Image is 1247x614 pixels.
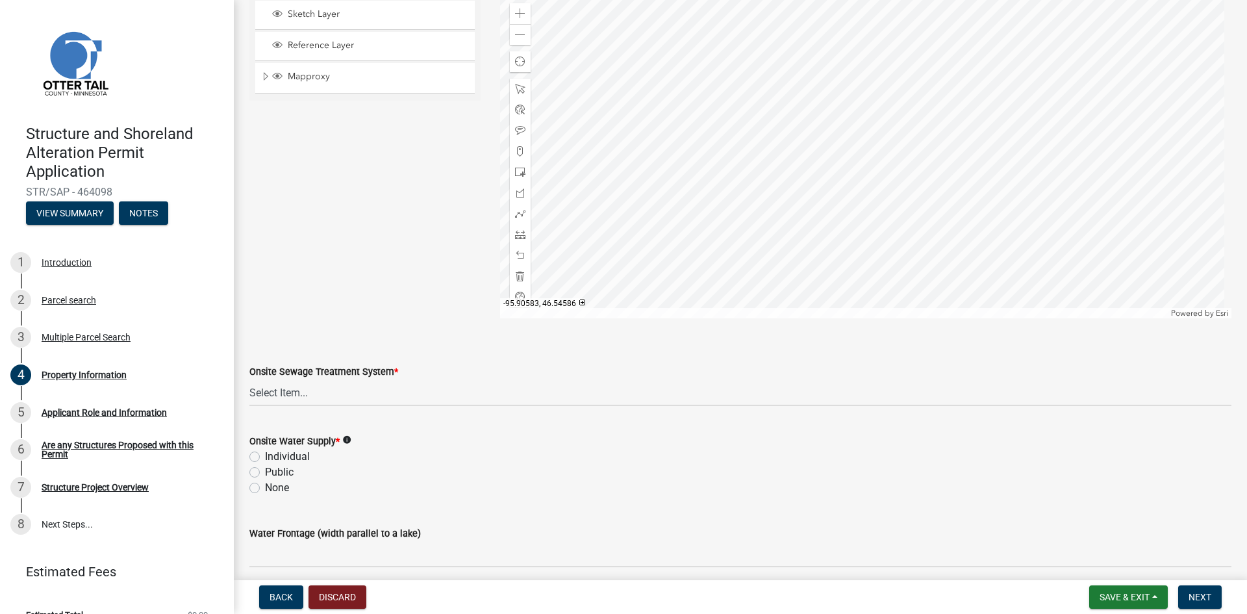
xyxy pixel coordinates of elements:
span: Save & Exit [1100,592,1150,602]
div: 3 [10,327,31,348]
button: Discard [309,585,366,609]
div: 7 [10,477,31,498]
h4: Structure and Shoreland Alteration Permit Application [26,125,223,181]
div: Zoom out [510,24,531,45]
button: Save & Exit [1089,585,1168,609]
span: Reference Layer [284,40,470,51]
a: Esri [1216,309,1228,318]
div: Zoom in [510,3,531,24]
label: Individual [265,449,310,465]
span: STR/SAP - 464098 [26,186,208,198]
button: View Summary [26,201,114,225]
span: Next [1189,592,1211,602]
a: Estimated Fees [10,559,213,585]
div: Sketch Layer [270,8,470,21]
li: Mapproxy [255,63,475,93]
div: Are any Structures Proposed with this Permit [42,441,213,459]
div: Reference Layer [270,40,470,53]
div: Property Information [42,370,127,379]
div: Multiple Parcel Search [42,333,131,342]
button: Notes [119,201,168,225]
button: Back [259,585,303,609]
label: None [265,480,289,496]
div: Applicant Role and Information [42,408,167,417]
span: Expand [260,71,270,84]
div: Powered by [1168,308,1231,318]
li: Reference Layer [255,32,475,61]
div: 1 [10,252,31,273]
div: Introduction [42,258,92,267]
label: Onsite Sewage Treatment System [249,368,398,377]
span: Mapproxy [284,71,470,83]
div: 6 [10,439,31,460]
div: Find my location [510,51,531,72]
div: 2 [10,290,31,311]
label: Public [265,465,294,480]
span: Back [270,592,293,602]
li: Sketch Layer [255,1,475,30]
div: 4 [10,365,31,385]
button: Next [1178,585,1222,609]
div: Mapproxy [270,71,470,84]
wm-modal-confirm: Notes [119,209,168,220]
div: 8 [10,514,31,535]
span: Sketch Layer [284,8,470,20]
label: Water Frontage (width parallel to a lake) [249,530,421,539]
div: Structure Project Overview [42,483,149,492]
div: 5 [10,402,31,423]
label: Onsite Water Supply [249,437,340,446]
i: info [342,435,351,444]
img: Otter Tail County, Minnesota [26,14,123,111]
wm-modal-confirm: Summary [26,209,114,220]
div: Parcel search [42,296,96,305]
